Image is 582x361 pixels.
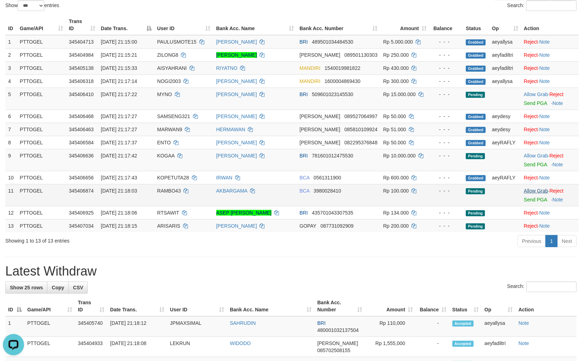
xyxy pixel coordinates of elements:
span: BCA [299,188,309,194]
td: PTTOGEL [17,136,66,149]
th: Op: activate to sort column ascending [482,296,516,316]
td: aeydesy [489,110,521,123]
div: - - - [433,174,461,181]
th: Bank Acc. Number: activate to sort column ascending [314,296,365,316]
a: Reject [524,127,538,132]
span: Copy 509601023145530 to clipboard [312,91,353,97]
th: Action [516,296,577,316]
span: MANDIRI [299,78,320,84]
div: - - - [433,51,461,59]
td: PTTOGEL [17,48,66,61]
span: Copy 089527064997 to clipboard [344,113,377,119]
td: aeyallysa [489,35,521,49]
span: BCA [299,175,309,180]
span: MANDIRI [299,65,320,71]
td: · [521,206,579,219]
td: · [521,61,579,74]
div: - - - [433,126,461,133]
span: RAMBO43 [157,188,181,194]
th: Amount: activate to sort column ascending [380,15,429,35]
span: [PERSON_NAME] [317,340,358,346]
a: Allow Grab [524,188,548,194]
span: 345406468 [69,113,93,119]
th: Action [521,15,579,35]
td: PTTOGEL [24,337,75,357]
span: Rp 100.000 [383,188,409,194]
td: 4 [5,74,17,88]
span: 345404984 [69,52,93,58]
label: Show entries [5,0,59,11]
a: Previous [518,235,546,247]
td: PTTOGEL [17,123,66,136]
th: Bank Acc. Name: activate to sort column ascending [227,296,314,316]
a: Reject [524,223,538,229]
td: aeyallysa [482,316,516,337]
span: [DATE] 21:18:15 [101,223,137,229]
span: Pending [466,188,485,194]
th: Bank Acc. Name: activate to sort column ascending [213,15,297,35]
td: 345404933 [75,337,107,357]
a: Note [540,113,550,119]
td: aeyfadiltri [482,337,516,357]
a: 1 [546,235,558,247]
input: Search: [526,282,577,292]
div: - - - [433,222,461,229]
td: aeyRAFLY [489,136,521,149]
span: Pending [466,153,485,159]
span: 345406925 [69,210,93,216]
td: PTTOGEL [17,61,66,74]
a: Show 25 rows [5,282,47,294]
td: 7 [5,123,17,136]
a: Note [540,127,550,132]
span: Rp 300.000 [383,78,409,84]
td: Rp 1,555,000 [365,337,416,357]
td: 12 [5,206,17,219]
span: Copy [52,285,64,290]
label: Search: [507,282,577,292]
span: Grabbed [466,52,486,59]
span: ARISARIS [157,223,180,229]
td: aeyallysa [489,74,521,88]
span: RTSAWIT [157,210,179,216]
span: NOGI2003 [157,78,181,84]
span: [DATE] 21:18:06 [101,210,137,216]
td: PTTOGEL [17,74,66,88]
th: ID [5,15,17,35]
span: 345406463 [69,127,93,132]
td: PTTOGEL [17,171,66,184]
span: KOPETUTA28 [157,175,189,180]
span: [DATE] 21:18:03 [101,188,137,194]
a: Reject [524,39,538,45]
span: [PERSON_NAME] [299,113,340,119]
a: [PERSON_NAME] [216,223,257,229]
a: Send PGA [524,162,547,167]
span: ENTO [157,140,171,145]
a: WIDODO [230,340,251,346]
span: Copy 087731092909 to clipboard [320,223,353,229]
span: ZILONG8 [157,52,178,58]
td: 13 [5,219,17,232]
th: User ID: activate to sort column ascending [167,296,227,316]
span: Rp 50.000 [383,140,406,145]
h1: Latest Withdraw [5,264,577,278]
span: Rp 200.000 [383,223,409,229]
a: Reject [549,188,564,194]
a: Note [540,210,550,216]
select: Showentries [18,0,44,11]
td: · [521,136,579,149]
span: Copy 1600004869430 to clipboard [325,78,360,84]
a: Allow Grab [524,91,548,97]
span: Rp 430.000 [383,65,409,71]
span: [DATE] 21:17:27 [101,127,137,132]
th: Op: activate to sort column ascending [489,15,521,35]
span: Accepted [452,341,474,347]
a: IRWAN [216,175,233,180]
a: [PERSON_NAME] [216,153,257,159]
td: · [521,123,579,136]
td: 9 [5,149,17,171]
a: Reject [524,175,538,180]
a: Reject [524,210,538,216]
span: 345404713 [69,39,93,45]
span: [DATE] 21:17:27 [101,113,137,119]
a: Note [553,100,563,106]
